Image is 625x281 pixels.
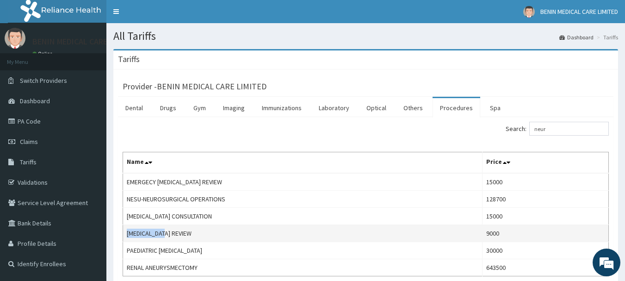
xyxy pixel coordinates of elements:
th: Name [123,152,483,174]
span: Dashboard [20,97,50,105]
label: Search: [506,122,609,136]
a: Immunizations [254,98,309,118]
span: Claims [20,137,38,146]
td: 128700 [482,191,608,208]
td: 15000 [482,173,608,191]
span: BENIN MEDICAL CARE LIMITED [540,7,618,16]
td: RENAL ANEURYSMECTOMY [123,259,483,276]
td: 30000 [482,242,608,259]
td: [MEDICAL_DATA] REVIEW [123,225,483,242]
img: User Image [5,28,25,49]
a: Optical [359,98,394,118]
p: BENIN MEDICAL CARE LIMITED [32,37,138,46]
li: Tariffs [594,33,618,41]
td: PAEDIATRIC [MEDICAL_DATA] [123,242,483,259]
td: 9000 [482,225,608,242]
a: Laboratory [311,98,357,118]
h1: All Tariffs [113,30,618,42]
td: [MEDICAL_DATA] CONSULTATION [123,208,483,225]
a: Drugs [153,98,184,118]
img: d_794563401_company_1708531726252_794563401 [17,46,37,69]
span: We're online! [54,82,128,176]
td: 15000 [482,208,608,225]
th: Price [482,152,608,174]
h3: Provider - BENIN MEDICAL CARE LIMITED [123,82,266,91]
a: Dental [118,98,150,118]
td: NESU-NEUROSURGICAL OPERATIONS [123,191,483,208]
a: Imaging [216,98,252,118]
a: Gym [186,98,213,118]
div: Minimize live chat window [152,5,174,27]
textarea: Type your message and hit 'Enter' [5,185,176,217]
div: Chat with us now [48,52,155,64]
td: EMERGECY [MEDICAL_DATA] REVIEW [123,173,483,191]
input: Search: [529,122,609,136]
td: 643500 [482,259,608,276]
img: User Image [523,6,535,18]
a: Online [32,50,55,57]
a: Procedures [433,98,480,118]
h3: Tariffs [118,55,140,63]
a: Others [396,98,430,118]
span: Switch Providers [20,76,67,85]
a: Dashboard [559,33,594,41]
a: Spa [483,98,508,118]
span: Tariffs [20,158,37,166]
